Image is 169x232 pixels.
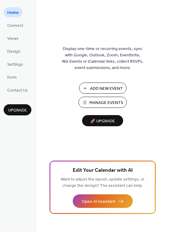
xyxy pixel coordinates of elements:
[82,115,123,126] button: 🚀 Upgrade
[4,46,24,56] a: Design
[7,74,17,81] span: Form
[4,7,22,17] a: Home
[8,107,27,114] span: Upgrade
[7,49,21,55] span: Design
[4,85,31,95] a: Contact Us
[73,194,133,208] button: Open AI Assistant
[7,36,18,42] span: Views
[79,83,126,94] button: Add New Event
[78,97,127,108] button: Manage Events
[82,199,115,205] span: Open AI Assistant
[4,33,22,43] a: Views
[4,104,31,115] button: Upgrade
[7,87,28,94] span: Contact Us
[4,72,20,82] a: Form
[89,100,123,106] span: Manage Events
[61,175,145,190] span: Want to adjust the layout, update settings, or change the design? The assistant can help.
[4,20,27,30] a: Connect
[86,117,120,125] span: 🚀 Upgrade
[7,61,23,68] span: Settings
[90,86,123,92] span: Add New Event
[7,10,19,16] span: Home
[7,23,23,29] span: Connect
[73,166,133,175] span: Edit Your Calendar with AI
[62,46,143,71] span: Display one-time or recurring events, sync with Google, Outlook, Zoom, Eventbrite, Wix Events or ...
[4,59,27,69] a: Settings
